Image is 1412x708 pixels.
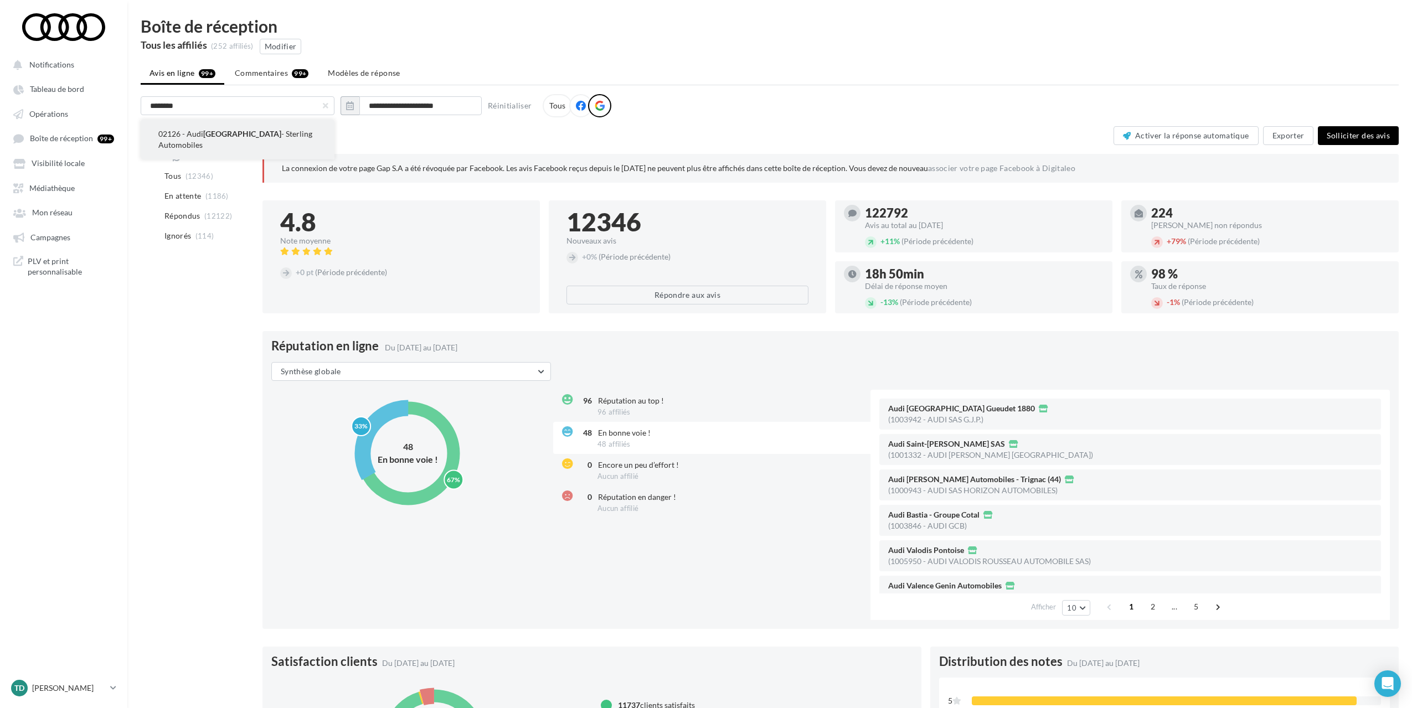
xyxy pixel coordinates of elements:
div: Taux de réponse [1151,282,1390,290]
span: 02126 - Audi - Sterling Automobiles [158,129,312,149]
span: (Période précédente) [599,252,671,261]
span: [GEOGRAPHIC_DATA] [203,129,281,138]
div: Tous [543,94,572,117]
span: Afficher [1031,602,1056,612]
div: (1005950 - AUDI VALODIS ROUSSEAU AUTOMOBILE SAS) [888,557,1091,565]
span: 2 [1144,598,1162,616]
div: (1000943 - AUDI SAS HORIZON AUTOMOBILES) [888,487,1058,494]
div: (1003942 - AUDI SAS G.J.P.) [888,416,983,423]
span: (Période précédente) [1182,297,1254,307]
span: Satisfaction clients [271,655,378,668]
p: La connexion de votre page Gap S.A a été révoquée par Facebook. Les avis Facebook reçus depuis le... [282,163,1381,174]
button: Solliciter des avis [1318,126,1399,145]
span: Audi Valodis Pontoise [888,546,964,554]
span: Commentaires [235,68,288,79]
span: 48 affiliés [597,440,631,448]
text: 33% [354,422,368,430]
button: 02126 - Audi[GEOGRAPHIC_DATA]- Sterling Automobiles [141,120,334,159]
span: (Période précédente) [315,267,387,277]
a: Visibilité locale [7,153,121,173]
span: Du [DATE] au [DATE] [1067,658,1140,669]
span: + [1167,236,1171,246]
a: Campagnes [7,227,121,247]
span: Tableau de bord [30,85,84,94]
span: + [582,252,586,261]
span: Aucun affilié [597,472,638,480]
span: - [880,297,883,307]
span: Réputation au top ! [598,396,664,405]
button: Réinitialiser [483,99,537,112]
span: 10 [1067,603,1076,612]
span: Ignorés [164,230,191,241]
span: (114) [195,231,214,240]
a: Opérations [7,104,121,123]
button: Exporter [1263,126,1314,145]
span: Répondus [164,210,200,221]
span: + [296,267,300,277]
a: PLV et print personnalisable [7,251,121,282]
span: Audi [PERSON_NAME] Automobiles - Trignac (44) [888,476,1061,483]
span: Visibilité locale [32,159,85,168]
span: 1% [1167,297,1180,307]
span: 13% [880,297,898,307]
span: 1 [1122,598,1140,616]
div: 99+ [292,69,308,78]
div: Boîte de réception [141,18,1399,34]
span: (12346) [185,172,213,180]
span: (12122) [204,211,232,220]
text: 67% [447,475,460,483]
span: 0 pt [296,267,313,277]
div: 48 [375,441,441,453]
span: Campagnes [30,232,70,242]
span: 79% [1167,236,1186,246]
a: TD [PERSON_NAME] [9,678,118,699]
a: Tableau de bord [7,79,121,99]
p: [PERSON_NAME] [32,683,106,694]
button: Modifier [260,39,302,54]
button: Activer la réponse automatique [1114,126,1259,145]
span: (Période précédente) [1188,236,1260,246]
span: Notifications [29,60,74,69]
span: + [880,236,885,246]
div: Note moyenne [280,237,522,245]
span: ... [1166,598,1183,616]
div: (1004704 - AUDI SAS GENIN ESPACE HUGO) [888,593,1045,601]
div: Délai de réponse moyen [865,282,1104,290]
span: Réputation en danger ! [598,492,676,502]
span: (Période précédente) [901,236,973,246]
div: 0 [579,492,592,503]
div: Nouveaux avis [566,237,808,245]
a: Médiathèque [7,178,121,198]
span: Distribution des notes [939,655,1063,668]
span: Du [DATE] au [DATE] [382,658,455,669]
div: Open Intercom Messenger [1374,670,1401,697]
span: TD [14,683,24,694]
div: 99+ [97,135,114,143]
span: PLV et print personnalisable [28,256,114,277]
div: 122792 [865,207,1104,219]
span: Modèles de réponse [328,68,400,77]
span: Audi Valence Genin Automobiles [888,582,1002,590]
span: 5 [1187,598,1205,616]
span: Synthèse globale [281,366,341,376]
span: 11% [880,236,900,246]
span: (Période précédente) [900,297,972,307]
span: En bonne voie ! [598,428,651,437]
div: 12346 [566,209,808,235]
button: Synthèse globale [271,362,551,381]
span: Opérations [29,109,68,118]
span: (1186) [205,192,229,200]
div: Tous les affiliés [141,40,207,50]
div: 98 % [1151,268,1390,280]
div: 5 [948,695,963,706]
a: associer votre page Facebook à Digitaleo [928,164,1075,173]
div: Avis au total au [DATE] [865,221,1104,229]
span: Audi Saint-[PERSON_NAME] SAS [888,440,1005,448]
span: Du [DATE] au [DATE] [385,343,457,352]
div: 18h 50min [865,268,1104,280]
div: 4.8 [280,209,522,235]
span: Médiathèque [29,183,75,193]
span: Aucun affilié [597,504,638,513]
span: 96 affiliés [597,407,631,416]
div: En bonne voie ! [375,453,441,466]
